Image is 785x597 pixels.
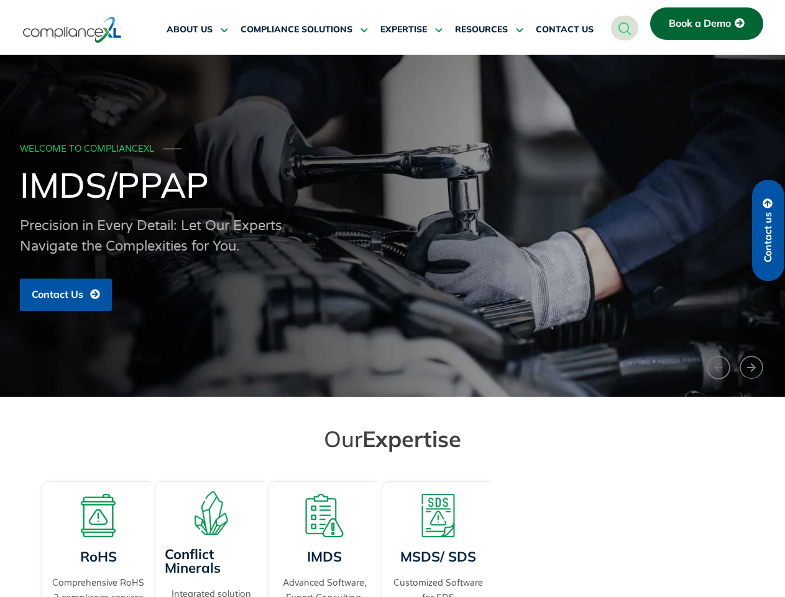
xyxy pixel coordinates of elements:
div: WELCOME TO COMPLIANCEXL [20,144,762,155]
span: COMPLIANCE SOLUTIONS [241,24,352,35]
a: RoHS [80,548,116,565]
a: Contact Us [20,279,112,311]
a: Contact us [752,180,784,281]
a: COMPLIANCE SOLUTIONS [241,15,368,45]
a: IMDS [307,548,342,565]
a: CONTACT US [536,15,594,45]
img: A representation of minerals [190,491,233,535]
a: Conflict Minerals [165,545,221,576]
span: ─── [163,144,182,154]
img: logo-one.svg [23,16,122,44]
a: Book a Demo [650,7,763,40]
span: Book a Demo [669,18,731,29]
span: ABOUT US [167,24,213,35]
span: Contact Us [32,289,83,300]
h1: IMDS/PPAP [20,164,766,206]
h2: Our [45,425,741,453]
span: CONTACT US [536,24,594,35]
span: Contact us [763,212,774,262]
span: Precision in Every Detail: Let Our Experts Navigate the Complexities for You. [20,218,282,254]
img: A list board with a warning [303,494,346,537]
a: MSDS/ SDS [400,548,476,565]
a: navsearch-button [611,16,638,40]
span: EXPERTISE [380,24,427,35]
a: RESOURCES [455,15,523,45]
a: EXPERTISE [380,15,443,45]
span: Expertise [362,425,461,453]
a: ABOUT US [167,15,228,45]
img: A warning board with SDS displaying [416,494,460,537]
img: A board with a warning sign [76,494,120,537]
span: RESOURCES [455,24,508,35]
